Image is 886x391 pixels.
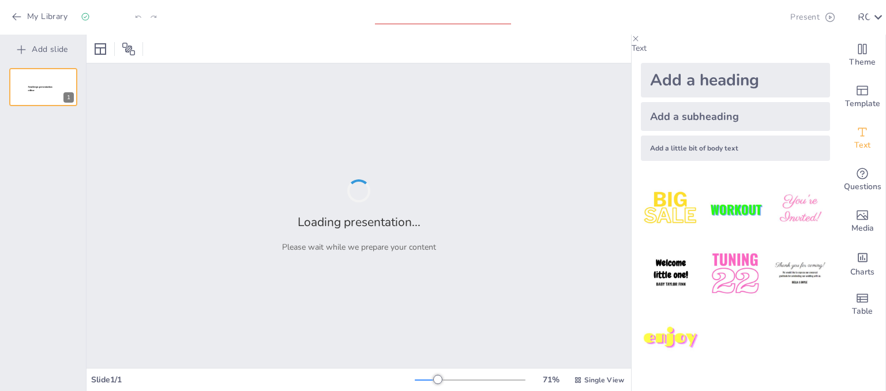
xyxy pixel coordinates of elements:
span: Table [852,305,873,318]
img: 4.jpeg [641,244,701,304]
button: Add slide [6,40,80,59]
span: Questions [844,181,881,193]
img: 1.jpeg [641,179,701,239]
div: Add ready made slides [839,76,885,118]
div: R C [858,13,870,22]
img: 3.jpeg [770,179,830,239]
div: 71 % [537,374,565,385]
div: Add images, graphics, shapes or video [839,201,885,242]
button: Export to PowerPoint [762,6,783,29]
img: 6.jpeg [770,244,830,304]
span: Sendsteps presentation editor [28,86,52,92]
span: Text [854,139,870,152]
div: Add a subheading [641,102,830,131]
div: Saved [81,12,117,22]
img: 2.jpeg [705,179,765,239]
div: Add text boxes [839,118,885,159]
button: My Library [9,7,72,26]
div: Add a heading [641,63,830,97]
button: R C [858,6,870,29]
img: 7.jpeg [641,309,701,369]
div: Add a table [839,284,885,325]
span: Theme [849,56,876,69]
span: Template [845,97,880,110]
span: Charts [850,266,874,279]
p: Text [632,43,839,54]
div: Add charts and graphs [839,242,885,284]
div: 1 [63,92,74,103]
span: Single View [584,375,624,385]
div: Change the overall theme [839,35,885,76]
p: Please wait while we prepare your content [282,242,436,253]
button: Present [786,6,838,29]
div: Add a little bit of body text [641,136,830,161]
img: 5.jpeg [705,244,765,304]
div: Layout [91,40,110,58]
div: Get real-time input from your audience [839,159,885,201]
h2: Loading presentation... [298,214,421,230]
div: 1 [9,68,77,106]
div: Slide 1 / 1 [91,374,415,385]
input: Insert title [375,7,499,24]
span: Position [122,42,136,56]
span: Media [851,222,874,235]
